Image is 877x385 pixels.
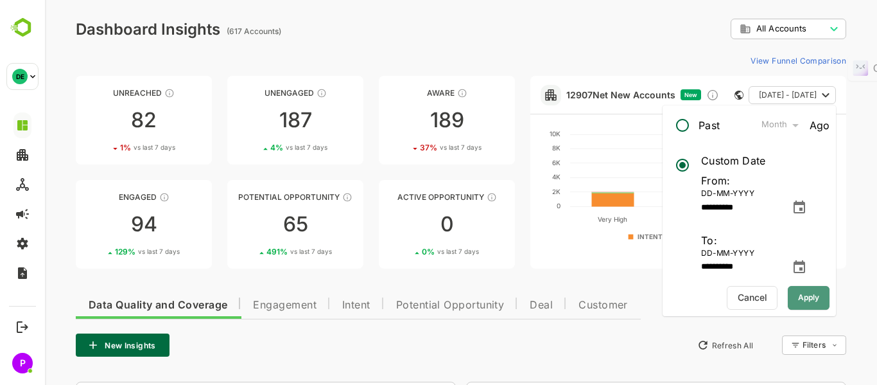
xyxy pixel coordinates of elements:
[31,180,167,269] a: EngagedThese accounts are warm, further nurturing would qualify them to MQAs94129%vs last 7 days
[647,335,714,355] button: Refresh All
[758,340,781,350] div: Filters
[272,88,282,98] div: These accounts have not shown enough engagement and need nurturing
[682,286,733,310] button: Cancel
[412,88,422,98] div: These accounts have just entered the buying cycle and need further nurturing
[661,89,674,102] div: Discover new ICP-fit accounts showing engagement — via intent surges, anonymous website visits, L...
[31,334,125,357] button: New Insights
[507,173,516,181] text: 4K
[442,192,452,202] div: These accounts have open opportunities which might be at any of the Sales Stages
[93,247,135,256] span: vs last 7 days
[756,334,801,357] div: Filters
[654,113,785,137] div: Past Ago
[639,91,652,98] span: New
[704,86,791,104] button: [DATE] - [DATE]
[334,192,470,202] div: Active Opportunity
[686,17,801,42] div: All Accounts
[221,247,287,256] div: 491 %
[334,76,470,165] a: AwareThese accounts have just entered the buying cycle and need further nurturing18937%vs last 7 ...
[6,15,39,40] img: BambooboxLogoMark.f1c84d78b4c51b1a7b5f700c9845e183.svg
[182,192,318,202] div: Potential Opportunity
[12,353,33,373] div: P
[716,116,758,134] div: Month
[225,143,282,152] div: 4 %
[553,215,582,224] text: Very High
[656,258,740,276] input: Custom DateFrom:DD-MM-YYYYchange dateTo:DD-MM-YYYYchange date
[297,300,326,310] span: Intent
[44,300,182,310] span: Data Quality and Coverage
[182,214,318,235] div: 65
[334,88,470,98] div: Aware
[485,300,508,310] span: Deal
[208,300,272,310] span: Engagement
[656,249,709,256] label: DD-MM-YYYY
[688,118,710,134] input: PastMonthAgo
[182,26,240,36] ag: (617 Accounts)
[711,24,761,33] span: All Accounts
[656,152,764,276] div: From: To:
[119,88,130,98] div: These accounts have not been engaged with for a defined time period
[334,214,470,235] div: 0
[656,199,740,217] input: Custom DateFrom:DD-MM-YYYYchange dateTo:DD-MM-YYYYchange date
[334,110,470,130] div: 189
[505,130,516,138] text: 10K
[89,143,130,152] span: vs last 7 days
[392,247,434,256] span: vs last 7 days
[534,300,583,310] span: Customer
[182,110,318,130] div: 187
[13,318,31,336] button: Logout
[743,286,785,310] button: Apply
[656,190,709,197] label: DD-MM-YYYY
[75,143,130,152] div: 1 %
[114,192,125,202] div: These accounts are warm, further nurturing would qualify them to MQAs
[375,143,437,152] div: 37 %
[334,180,470,269] a: Active OpportunityThese accounts have open opportunities which might be at any of the Sales Stage...
[753,289,774,306] span: Apply
[70,247,135,256] div: 129 %
[745,198,764,217] button: change date
[716,119,743,129] label: Month
[12,69,28,84] div: DE
[745,258,764,277] button: change date
[182,88,318,98] div: Unengaged
[297,192,308,202] div: These accounts are MQAs and can be passed on to Inside Sales
[507,144,516,152] text: 8K
[182,76,318,165] a: UnengagedThese accounts have not shown enough engagement and need nurturing1874%vs last 7 days
[377,247,434,256] div: 0 %
[395,143,437,152] span: vs last 7 days
[31,192,167,202] div: Engaged
[31,214,167,235] div: 94
[507,188,516,195] text: 2K
[351,300,460,310] span: Potential Opportunity
[690,91,699,100] div: This card does not support filter and segments
[31,20,175,39] div: Dashboard Insights
[241,143,282,152] span: vs last 7 days
[31,76,167,165] a: UnreachedThese accounts have not been engaged with for a defined time period821%vs last 7 days
[245,247,287,256] span: vs last 7 days
[31,88,167,98] div: Unreached
[182,180,318,269] a: Potential OpportunityThese accounts are MQAs and can be passed on to Inside Sales65491%vs last 7 ...
[714,87,772,103] span: [DATE] - [DATE]
[700,50,801,71] button: View Funnel Comparison
[656,152,764,170] h6: Custom Date
[507,159,516,166] text: 6K
[31,110,167,130] div: 82
[689,289,725,306] span: Cancel
[512,202,516,210] text: 0
[695,23,781,35] div: All Accounts
[521,89,630,100] a: 12907Net New Accounts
